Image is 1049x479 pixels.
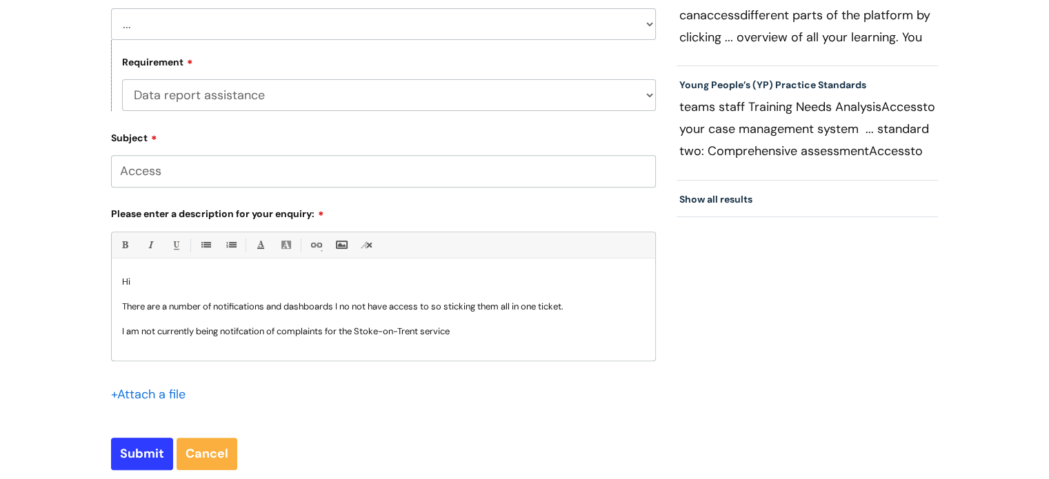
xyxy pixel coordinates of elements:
[122,54,193,68] label: Requirement
[222,236,239,254] a: 1. Ordered List (Ctrl-Shift-8)
[177,438,237,469] a: Cancel
[111,386,117,402] span: +
[111,383,194,405] div: Attach a file
[111,128,656,144] label: Subject
[869,143,910,159] span: Access
[679,79,866,91] a: Young People’s (YP) Practice Standards
[141,236,159,254] a: Italic (Ctrl-I)
[122,276,645,313] p: Hi There are a number of notifications and dashboards I no not have access to so sticking them al...
[111,203,656,220] label: Please enter a description for your enquiry:
[116,236,133,254] a: Bold (Ctrl-B)
[111,438,173,469] input: Submit
[252,236,269,254] a: Font Color
[881,99,923,115] span: Access
[679,96,936,162] p: teams staff Training Needs Analysis to your case management system ... standard two: Comprehensiv...
[277,236,294,254] a: Back Color
[679,193,752,205] a: Show all results
[307,236,324,254] a: Link
[197,236,214,254] a: • Unordered List (Ctrl-Shift-7)
[358,236,375,254] a: Remove formatting (Ctrl-\)
[700,7,740,23] span: access
[167,236,184,254] a: Underline(Ctrl-U)
[332,236,350,254] a: Insert Image...
[122,325,645,338] p: I am not currently being notifcation of complaints for the Stoke-on-Trent service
